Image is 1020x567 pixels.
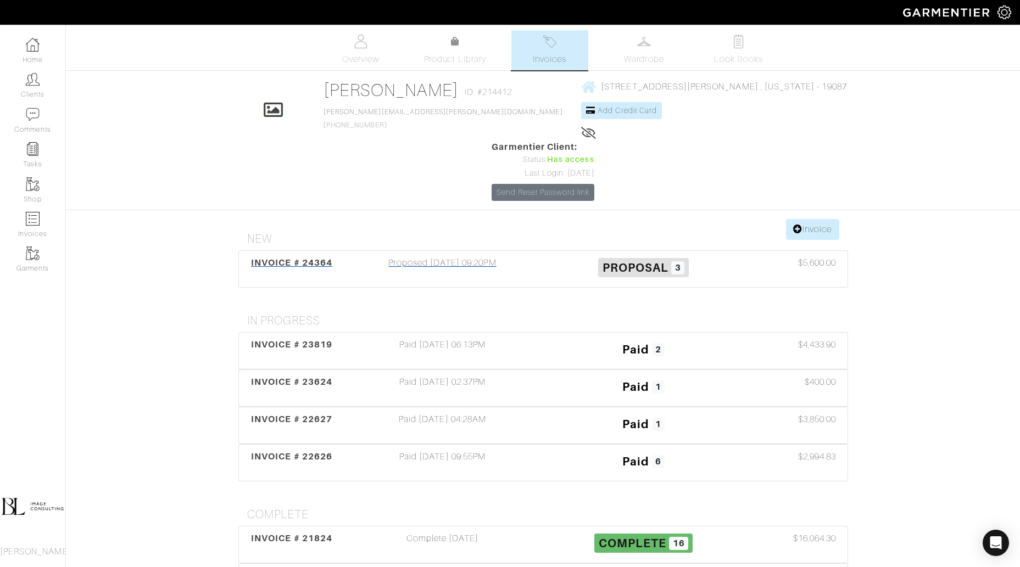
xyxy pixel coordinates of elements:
[599,536,666,550] span: Complete
[732,35,745,48] img: todo-9ac3debb85659649dc8f770b8b6100bb5dab4b48dedcbae339e5042a72dfd3cc.svg
[606,30,683,70] a: Wardrobe
[492,167,594,179] div: Last Login: [DATE]
[598,106,657,115] span: Add Credit Card
[671,261,684,274] span: 3
[247,314,848,328] h4: In Progress
[983,530,1009,556] div: Open Intercom Messenger
[622,380,649,394] span: Paid
[238,526,848,563] a: INVOICE # 21824 Complete [DATE] Complete 16 $16,064.30
[238,250,848,288] a: INVOICE # 24364 Proposed [DATE] 09:20PM Proposal 3 $5,600.00
[601,82,847,92] span: [STREET_ADDRESS][PERSON_NAME] , [US_STATE] - 19087
[652,343,665,356] span: 2
[251,339,332,350] span: INVOICE # 23819
[492,154,594,166] div: Status:
[700,30,777,70] a: Look Books
[324,80,459,100] a: [PERSON_NAME]
[624,53,664,66] span: Wardrobe
[652,455,665,468] span: 6
[251,377,332,387] span: INVOICE # 23624
[798,450,836,463] span: $2,994.83
[652,380,665,394] span: 1
[798,413,836,426] span: $3,850.00
[251,414,332,424] span: INVOICE # 22627
[324,108,563,116] a: [PERSON_NAME][EMAIL_ADDRESS][PERSON_NAME][DOMAIN_NAME]
[622,454,649,468] span: Paid
[793,532,837,545] span: $16,064.30
[581,80,847,93] a: [STREET_ADDRESS][PERSON_NAME] , [US_STATE] - 19087
[465,86,512,99] span: ID: #214412
[26,177,40,191] img: garments-icon-b7da505a4dc4fd61783c78ac3ca0ef83fa9d6f193b1c9dc38574b1d14d53ca28.png
[26,212,40,226] img: orders-icon-0abe47150d42831381b5fb84f609e132dff9fe21cb692f30cb5eec754e2cba89.png
[898,3,997,22] img: garmentier-logo-header-white-b43fb05a5012e4ada735d5af1a66efaba907eab6374d6393d1fbf88cb4ef424d.png
[26,108,40,121] img: comment-icon-a0a6a9ef722e966f86d9cbdc48e553b5cf19dbc54f86b18d962a5391bc8f6eb6.png
[997,5,1011,19] img: gear-icon-white-bd11855cb880d31180b6d7d6211b90ccbf57a29d726f0c71d8c61bd08dd39cc2.png
[581,102,662,119] a: Add Credit Card
[798,338,836,351] span: $4,433.90
[342,53,379,66] span: Overview
[342,413,543,438] div: Paid [DATE] 04:28AM
[342,256,543,282] div: Proposed [DATE] 09:20PM
[492,141,594,154] span: Garmentier Client:
[354,35,367,48] img: basicinfo-40fd8af6dae0f16599ec9e87c0ef1c0a1fdea2edbe929e3d69a839185d80c458.svg
[652,418,665,431] span: 1
[26,38,40,52] img: dashboard-icon-dbcd8f5a0b271acd01030246c82b418ddd0df26cd7fceb0bd07c9910d44c42f6.png
[622,343,649,356] span: Paid
[533,53,566,66] span: Invoices
[238,407,848,444] a: INVOICE # 22627 Paid [DATE] 04:28AM Paid 1 $3,850.00
[342,450,543,475] div: Paid [DATE] 09:55PM
[669,537,688,550] span: 16
[251,451,332,462] span: INVOICE # 22626
[805,375,836,389] span: $400.00
[424,53,486,66] span: Product Library
[238,369,848,407] a: INVOICE # 23624 Paid [DATE] 02:37PM Paid 1 $400.00
[786,219,839,240] a: Invoice
[26,142,40,156] img: reminder-icon-8004d30b9f0a5d33ae49ab947aed9ed385cf756f9e5892f1edd6e32f2345188e.png
[238,444,848,481] a: INVOICE # 22626 Paid [DATE] 09:55PM Paid 6 $2,994.83
[26,72,40,86] img: clients-icon-6bae9207a08558b7cb47a8932f037763ab4055f8c8b6bfacd5dc20c3e0201464.png
[547,154,594,166] span: Has access
[251,533,332,543] span: INVOICE # 21824
[511,30,588,70] a: Invoices
[714,53,763,66] span: Look Books
[324,108,563,129] span: [PHONE_NUMBER]
[492,184,594,201] a: Send Reset Password link
[251,257,332,268] span: INVOICE # 24364
[603,261,668,274] span: Proposal
[322,30,399,70] a: Overview
[622,417,649,431] span: Paid
[342,532,543,557] div: Complete [DATE]
[637,35,651,48] img: wardrobe-487a4870c1b7c33e795ec22d11cfc2ed9d08956e64fb3008fe2437562e282088.svg
[26,246,40,260] img: garments-icon-b7da505a4dc4fd61783c78ac3ca0ef83fa9d6f193b1c9dc38574b1d14d53ca28.png
[543,35,556,48] img: orders-27d20c2124de7fd6de4e0e44c1d41de31381a507db9b33961299e4e07d508b8c.svg
[798,256,836,270] span: $5,600.00
[417,35,494,66] a: Product Library
[342,375,543,401] div: Paid [DATE] 02:37PM
[247,508,848,521] h4: Complete
[238,332,848,369] a: INVOICE # 23819 Paid [DATE] 06:13PM Paid 2 $4,433.90
[247,232,848,246] h4: New
[342,338,543,363] div: Paid [DATE] 06:13PM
